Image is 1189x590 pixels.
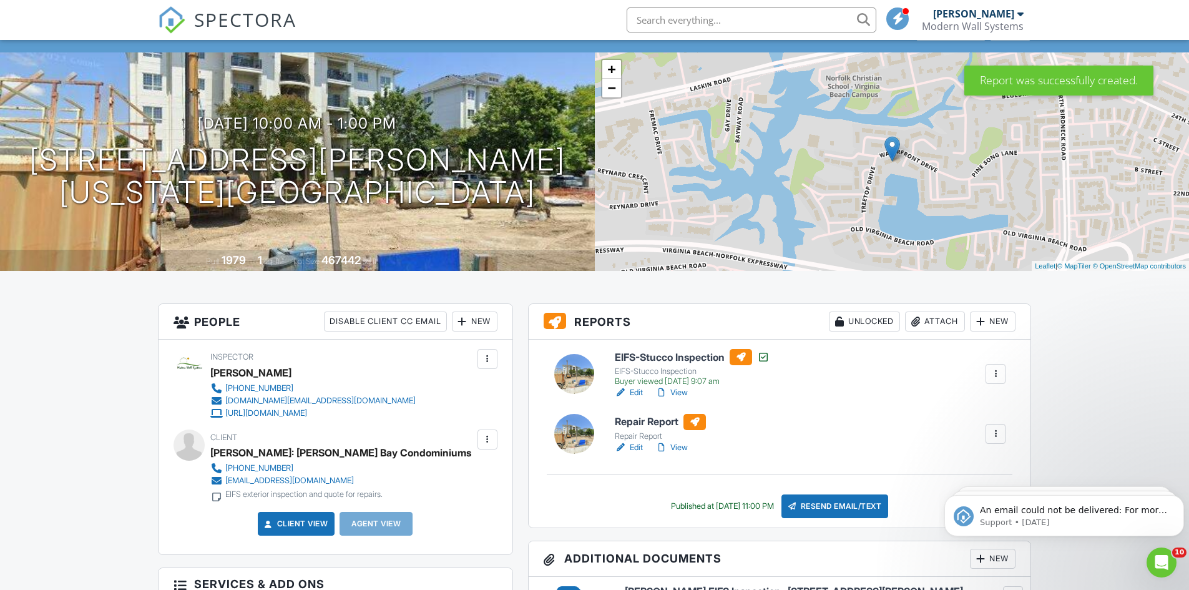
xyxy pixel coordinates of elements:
h3: Additional Documents [529,541,1031,577]
div: More [990,23,1030,40]
a: [PHONE_NUMBER] [210,462,461,474]
span: Client [210,433,237,442]
a: EIFS-Stucco Inspection EIFS-Stucco Inspection Buyer viewed [DATE] 9:07 am [615,349,770,386]
a: Leaflet [1035,262,1055,270]
div: [PERSON_NAME]: [PERSON_NAME] Bay Condominiums [210,443,471,462]
div: [PHONE_NUMBER] [225,463,293,473]
div: Report was successfully created. [964,66,1153,96]
div: Attach [905,312,965,332]
a: View [655,386,688,399]
h3: [DATE] 10:00 am - 1:00 pm [198,115,396,132]
a: © OpenStreetMap contributors [1093,262,1186,270]
a: Repair Report Repair Report [615,414,706,441]
span: 10 [1172,548,1187,558]
h6: EIFS-Stucco Inspection [615,349,770,365]
div: [DOMAIN_NAME][EMAIL_ADDRESS][DOMAIN_NAME] [225,396,416,406]
div: [PERSON_NAME] [210,363,291,382]
div: [PERSON_NAME] [933,7,1014,20]
h6: Repair Report [615,414,706,430]
img: The Best Home Inspection Software - Spectora [158,6,185,34]
div: Repair Report [615,431,706,441]
a: View [655,441,688,454]
a: Edit [615,441,643,454]
iframe: Intercom live chat [1147,548,1177,578]
div: New [970,312,1015,332]
div: New [452,312,497,332]
span: SPECTORA [194,6,296,32]
span: Inspector [210,352,253,361]
a: [PHONE_NUMBER] [210,382,416,395]
a: Zoom out [602,79,621,97]
a: Edit [615,386,643,399]
input: Search everything... [627,7,876,32]
div: 467442 [321,253,361,267]
a: [EMAIL_ADDRESS][DOMAIN_NAME] [210,474,461,487]
span: Lot Size [293,257,320,266]
div: 1979 [222,253,246,267]
div: 1 [258,253,262,267]
div: [PHONE_NUMBER] [225,383,293,393]
div: Resend Email/Text [781,494,889,518]
div: | [1032,261,1189,272]
h1: [STREET_ADDRESS][PERSON_NAME] [US_STATE][GEOGRAPHIC_DATA] [29,144,565,210]
a: SPECTORA [158,17,296,43]
div: Client View [916,23,986,40]
div: [URL][DOMAIN_NAME] [225,408,307,418]
div: EIFS-Stucco Inspection [615,366,770,376]
div: New [970,549,1015,569]
div: Disable Client CC Email [324,312,447,332]
div: EIFS exterior inspection and quote for repairs. [225,489,383,499]
div: Published at [DATE] 11:00 PM [671,501,774,511]
h3: People [159,304,512,340]
a: [DOMAIN_NAME][EMAIL_ADDRESS][DOMAIN_NAME] [210,395,416,407]
div: Unlocked [829,312,900,332]
a: Client View [262,518,328,530]
iframe: Intercom notifications message [939,469,1189,556]
div: Modern Wall Systems [922,20,1024,32]
a: Zoom in [602,60,621,79]
span: Built [206,257,220,266]
a: [URL][DOMAIN_NAME] [210,407,416,420]
div: [EMAIL_ADDRESS][DOMAIN_NAME] [225,476,354,486]
div: Buyer viewed [DATE] 9:07 am [615,376,770,386]
span: sq. ft. [264,257,281,266]
span: sq.ft. [363,257,378,266]
a: © MapTiler [1057,262,1091,270]
h3: Reports [529,304,1031,340]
